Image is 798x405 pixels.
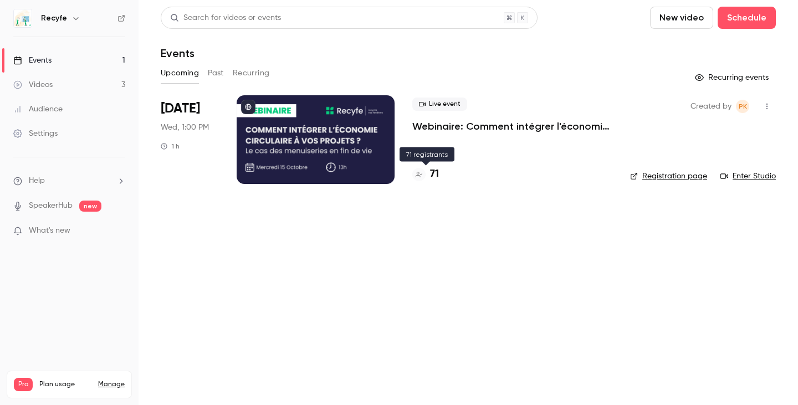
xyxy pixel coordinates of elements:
button: Recurring [233,64,270,82]
button: Upcoming [161,64,199,82]
span: new [79,201,101,212]
div: Oct 15 Wed, 1:00 PM (Europe/Paris) [161,95,219,184]
div: Events [13,55,52,66]
span: Pauline KATCHAVENDA [736,100,749,113]
div: 1 h [161,142,180,151]
span: Help [29,175,45,187]
div: Settings [13,128,58,139]
button: New video [650,7,713,29]
span: PK [739,100,747,113]
span: Created by [690,100,731,113]
span: What's new [29,225,70,237]
span: Plan usage [39,380,91,389]
h1: Events [161,47,195,60]
a: Registration page [630,171,707,182]
button: Past [208,64,224,82]
a: Webinaire: Comment intégrer l'économie circulaire dans vos projets ? [412,120,612,133]
span: Live event [412,98,467,111]
a: Manage [98,380,125,389]
a: SpeakerHub [29,200,73,212]
div: Videos [13,79,53,90]
h6: Recyfe [41,13,67,24]
div: Audience [13,104,63,115]
h4: 71 [430,167,439,182]
span: Wed, 1:00 PM [161,122,209,133]
a: 71 [412,167,439,182]
img: Recyfe [14,9,32,27]
span: Pro [14,378,33,391]
span: [DATE] [161,100,200,117]
button: Schedule [718,7,776,29]
a: Enter Studio [720,171,776,182]
button: Recurring events [690,69,776,86]
li: help-dropdown-opener [13,175,125,187]
div: Search for videos or events [170,12,281,24]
